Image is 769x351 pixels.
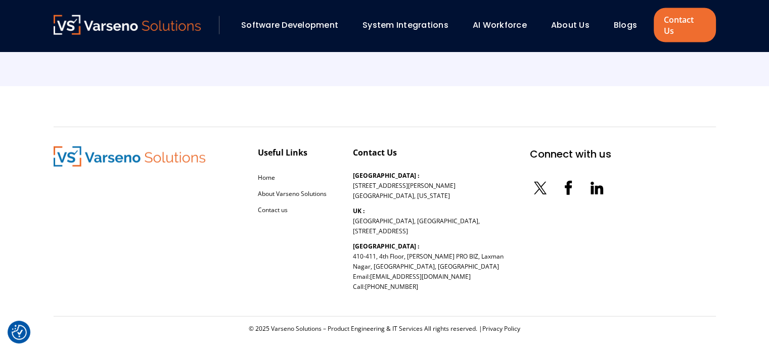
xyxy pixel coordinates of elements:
[258,146,307,159] div: Useful Links
[12,325,27,340] button: Cookie Settings
[654,8,715,42] a: Contact Us
[353,242,419,250] b: [GEOGRAPHIC_DATA] :
[54,15,201,35] img: Varseno Solutions – Product Engineering & IT Services
[551,19,590,31] a: About Us
[468,17,541,34] div: AI Workforce
[353,207,365,215] b: UK :
[363,19,448,31] a: System Integrations
[357,17,463,34] div: System Integrations
[54,146,205,167] img: Varseno Solutions – Product Engineering & IT Services
[258,189,327,198] a: About Varseno Solutions
[353,241,504,292] p: 410-411, 4th Floor, [PERSON_NAME] PRO BIZ, Laxman Nagar, [GEOGRAPHIC_DATA], [GEOGRAPHIC_DATA] Ema...
[530,146,611,162] div: Connect with us
[353,146,397,159] div: Contact Us
[54,325,716,333] div: © 2025 Varseno Solutions – Product Engineering & IT Services All rights reserved. |
[473,19,527,31] a: AI Workforce
[258,173,275,182] a: Home
[546,17,604,34] div: About Us
[353,206,480,236] p: [GEOGRAPHIC_DATA], [GEOGRAPHIC_DATA], [STREET_ADDRESS]
[353,171,419,180] b: [GEOGRAPHIC_DATA] :
[365,282,418,291] a: [PHONE_NUMBER]
[370,272,471,281] a: [EMAIL_ADDRESS][DOMAIN_NAME]
[236,17,352,34] div: Software Development
[609,17,651,34] div: Blogs
[258,206,288,214] a: Contact us
[482,324,520,333] a: Privacy Policy
[614,19,637,31] a: Blogs
[241,19,338,31] a: Software Development
[353,171,456,201] p: [STREET_ADDRESS][PERSON_NAME] [GEOGRAPHIC_DATA], [US_STATE]
[12,325,27,340] img: Revisit consent button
